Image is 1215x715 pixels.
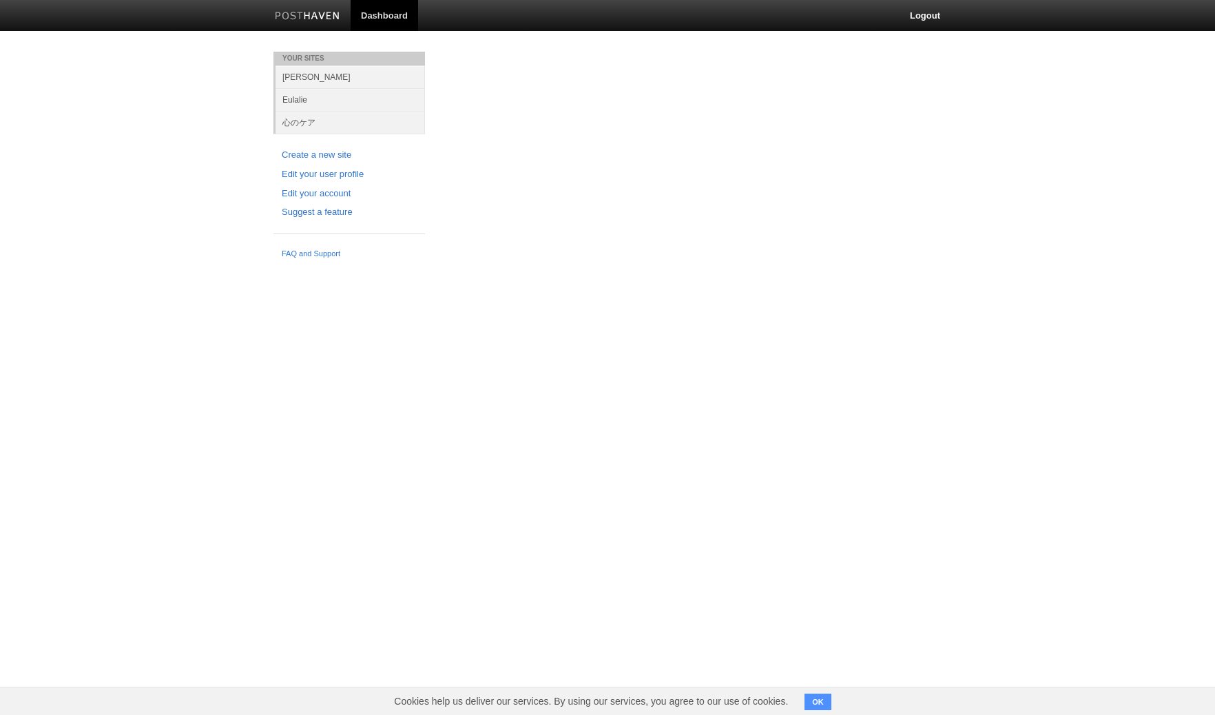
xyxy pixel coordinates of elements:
[275,12,340,22] img: Posthaven-bar
[276,65,425,88] a: [PERSON_NAME]
[282,248,417,260] a: FAQ and Support
[273,52,425,65] li: Your Sites
[276,111,425,134] a: 心のケア
[282,187,417,201] a: Edit your account
[282,148,417,163] a: Create a new site
[380,687,802,715] span: Cookies help us deliver our services. By using our services, you agree to our use of cookies.
[804,694,831,710] button: OK
[282,205,417,220] a: Suggest a feature
[282,167,417,182] a: Edit your user profile
[276,88,425,111] a: Eulalie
